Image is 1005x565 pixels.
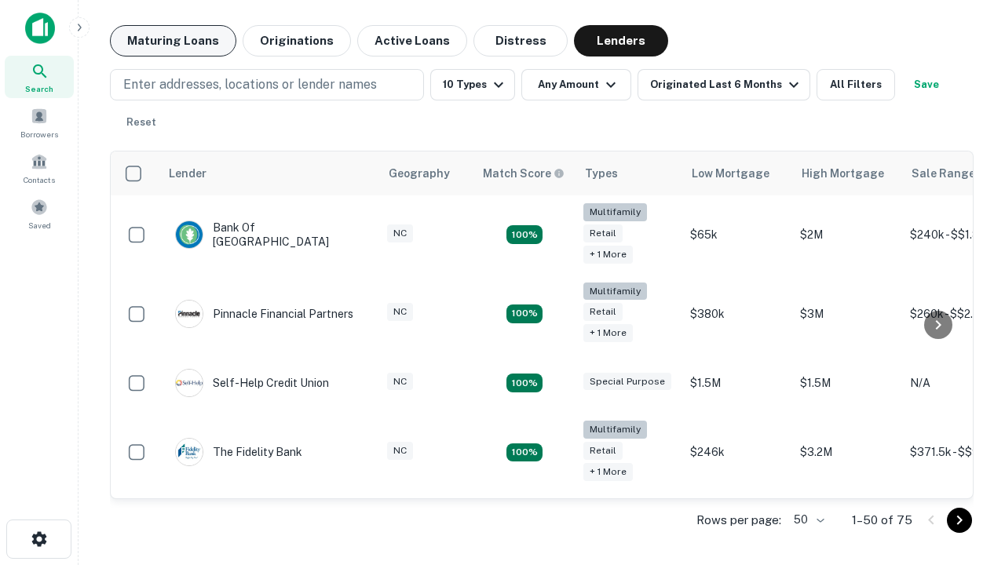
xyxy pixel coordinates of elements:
[682,151,792,195] th: Low Mortgage
[696,511,781,530] p: Rows per page:
[947,508,972,533] button: Go to next page
[638,69,810,100] button: Originated Last 6 Months
[792,275,902,354] td: $3M
[176,439,203,465] img: picture
[682,195,792,275] td: $65k
[583,373,671,391] div: Special Purpose
[583,303,623,321] div: Retail
[574,25,668,56] button: Lenders
[912,164,975,183] div: Sale Range
[583,463,633,481] div: + 1 more
[483,165,561,182] h6: Match Score
[175,221,364,249] div: Bank Of [GEOGRAPHIC_DATA]
[852,511,912,530] p: 1–50 of 75
[583,246,633,264] div: + 1 more
[506,443,543,462] div: Matching Properties: 10, hasApolloMatch: undefined
[176,221,203,248] img: picture
[506,304,543,323] div: Matching Properties: 17, hasApolloMatch: undefined
[583,442,623,460] div: Retail
[430,69,515,100] button: 10 Types
[387,224,413,242] div: NC
[682,413,792,492] td: $246k
[5,147,74,189] a: Contacts
[25,82,53,95] span: Search
[28,219,51,231] span: Saved
[802,164,884,183] div: High Mortgage
[583,203,647,221] div: Multifamily
[521,69,631,100] button: Any Amount
[389,164,450,183] div: Geography
[357,25,467,56] button: Active Loans
[583,224,623,242] div: Retail
[692,164,769,183] div: Low Mortgage
[583,421,647,439] div: Multifamily
[387,303,413,321] div: NC
[792,151,902,195] th: High Mortgage
[817,69,895,100] button: All Filters
[473,25,568,56] button: Distress
[5,56,74,98] a: Search
[483,165,565,182] div: Capitalize uses an advanced AI algorithm to match your search with the best lender. The match sco...
[175,369,329,397] div: Self-help Credit Union
[5,192,74,235] a: Saved
[682,353,792,413] td: $1.5M
[506,225,543,244] div: Matching Properties: 17, hasApolloMatch: undefined
[650,75,803,94] div: Originated Last 6 Months
[583,324,633,342] div: + 1 more
[20,128,58,140] span: Borrowers
[792,353,902,413] td: $1.5M
[788,508,827,531] div: 50
[506,374,543,392] div: Matching Properties: 11, hasApolloMatch: undefined
[5,101,74,144] a: Borrowers
[116,107,166,138] button: Reset
[473,151,576,195] th: Capitalize uses an advanced AI algorithm to match your search with the best lender. The match sco...
[159,151,379,195] th: Lender
[379,151,473,195] th: Geography
[123,75,377,94] p: Enter addresses, locations or lender names
[110,69,424,100] button: Enter addresses, locations or lender names
[926,389,1005,465] iframe: Chat Widget
[387,442,413,460] div: NC
[682,275,792,354] td: $380k
[583,282,647,301] div: Multifamily
[792,195,902,275] td: $2M
[110,25,236,56] button: Maturing Loans
[175,438,302,466] div: The Fidelity Bank
[387,373,413,391] div: NC
[24,173,55,186] span: Contacts
[25,13,55,44] img: capitalize-icon.png
[585,164,618,183] div: Types
[901,69,952,100] button: Save your search to get updates of matches that match your search criteria.
[169,164,206,183] div: Lender
[175,300,353,328] div: Pinnacle Financial Partners
[176,370,203,396] img: picture
[576,151,682,195] th: Types
[243,25,351,56] button: Originations
[176,301,203,327] img: picture
[792,413,902,492] td: $3.2M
